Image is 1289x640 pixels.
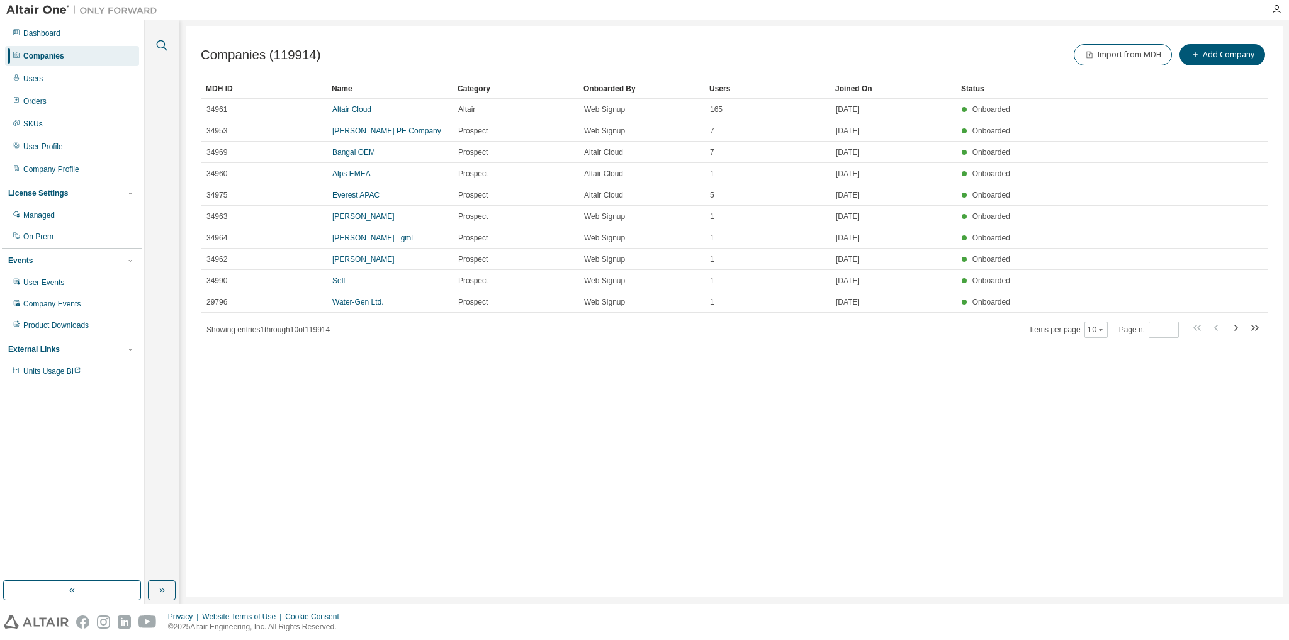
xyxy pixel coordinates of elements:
a: Water-Gen Ltd. [332,298,384,306]
div: Users [709,79,825,99]
div: Onboarded By [583,79,699,99]
img: altair_logo.svg [4,615,69,629]
img: facebook.svg [76,615,89,629]
a: Alps EMEA [332,169,371,178]
div: SKUs [23,119,43,129]
a: [PERSON_NAME] PE Company [332,126,441,135]
span: Onboarded [972,126,1010,135]
span: Prospect [458,297,488,307]
a: [PERSON_NAME] _gml [332,233,413,242]
a: Everest APAC [332,191,380,199]
div: Joined On [835,79,951,99]
span: Onboarded [972,298,1010,306]
a: Altair Cloud [332,105,371,114]
span: Companies (119914) [201,48,320,62]
div: Users [23,74,43,84]
span: Altair Cloud [584,147,623,157]
span: Onboarded [972,148,1010,157]
span: 34953 [206,126,227,136]
span: 7 [710,126,714,136]
span: 34975 [206,190,227,200]
span: 34990 [206,276,227,286]
img: instagram.svg [97,615,110,629]
span: 1 [710,233,714,243]
span: [DATE] [836,104,860,115]
span: 34964 [206,233,227,243]
span: Prospect [458,169,488,179]
div: Cookie Consent [285,612,346,622]
span: [DATE] [836,276,860,286]
span: Onboarded [972,276,1010,285]
span: [DATE] [836,254,860,264]
div: On Prem [23,232,53,242]
span: Web Signup [584,126,625,136]
span: [DATE] [836,190,860,200]
span: Web Signup [584,254,625,264]
span: 1 [710,297,714,307]
span: Altair [458,104,475,115]
span: 1 [710,211,714,222]
a: [PERSON_NAME] [332,255,395,264]
div: Product Downloads [23,320,89,330]
span: Onboarded [972,233,1010,242]
span: Items per page [1030,322,1108,338]
span: Web Signup [584,211,625,222]
span: Prospect [458,190,488,200]
span: Onboarded [972,212,1010,221]
span: Prospect [458,233,488,243]
span: Web Signup [584,276,625,286]
img: youtube.svg [138,615,157,629]
div: Name [332,79,447,99]
div: User Events [23,278,64,288]
span: Prospect [458,276,488,286]
div: Privacy [168,612,202,622]
span: 165 [710,104,723,115]
div: External Links [8,344,60,354]
a: [PERSON_NAME] [332,212,395,221]
span: Onboarded [972,255,1010,264]
span: Showing entries 1 through 10 of 119914 [206,325,330,334]
div: MDH ID [206,79,322,99]
span: 7 [710,147,714,157]
div: Company Events [23,299,81,309]
div: Events [8,255,33,266]
span: Prospect [458,147,488,157]
span: Web Signup [584,297,625,307]
div: Website Terms of Use [202,612,285,622]
button: Add Company [1179,44,1265,65]
span: Prospect [458,126,488,136]
span: Prospect [458,211,488,222]
div: Company Profile [23,164,79,174]
span: 1 [710,254,714,264]
span: [DATE] [836,297,860,307]
span: 34969 [206,147,227,157]
span: 5 [710,190,714,200]
span: Onboarded [972,169,1010,178]
span: [DATE] [836,147,860,157]
div: Orders [23,96,47,106]
div: Category [458,79,573,99]
span: Onboarded [972,105,1010,114]
span: Altair Cloud [584,169,623,179]
span: 1 [710,169,714,179]
span: 34960 [206,169,227,179]
div: License Settings [8,188,68,198]
span: Altair Cloud [584,190,623,200]
span: 29796 [206,297,227,307]
span: Page n. [1119,322,1179,338]
button: 10 [1088,325,1105,335]
span: Units Usage BI [23,367,81,376]
span: 34961 [206,104,227,115]
span: [DATE] [836,233,860,243]
img: linkedin.svg [118,615,131,629]
p: © 2025 Altair Engineering, Inc. All Rights Reserved. [168,622,347,632]
div: Status [961,79,1192,99]
span: Web Signup [584,233,625,243]
div: User Profile [23,142,63,152]
span: 34962 [206,254,227,264]
span: Onboarded [972,191,1010,199]
a: Self [332,276,346,285]
span: Web Signup [584,104,625,115]
span: [DATE] [836,126,860,136]
span: [DATE] [836,211,860,222]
